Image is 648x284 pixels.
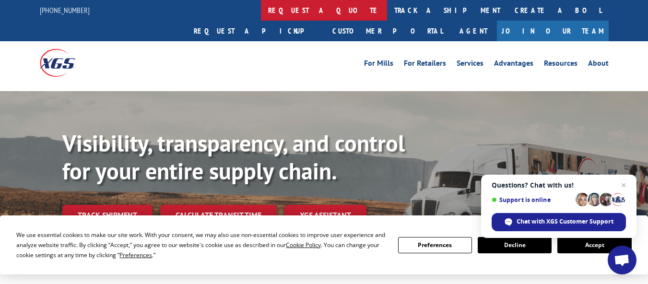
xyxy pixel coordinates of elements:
a: Services [457,59,483,70]
button: Decline [478,237,552,253]
a: [PHONE_NUMBER] [40,5,90,15]
span: Preferences [119,251,152,259]
a: Calculate transit time [160,205,277,225]
a: Customer Portal [325,21,450,41]
a: Request a pickup [187,21,325,41]
div: We use essential cookies to make our site work. With your consent, we may also use non-essential ... [16,230,386,260]
span: Chat with XGS Customer Support [517,217,613,226]
span: Cookie Policy [286,241,321,249]
a: About [588,59,609,70]
a: Track shipment [62,205,153,225]
a: Join Our Team [497,21,609,41]
span: Support is online [492,196,572,203]
div: Open chat [608,246,636,274]
span: Questions? Chat with us! [492,181,626,189]
a: For Mills [364,59,393,70]
span: Close chat [618,179,629,191]
a: For Retailers [404,59,446,70]
button: Accept [557,237,631,253]
b: Visibility, transparency, and control for your entire supply chain. [62,128,405,186]
a: Advantages [494,59,533,70]
a: Resources [544,59,577,70]
button: Preferences [398,237,472,253]
div: Chat with XGS Customer Support [492,213,626,231]
a: Agent [450,21,497,41]
a: XGS ASSISTANT [284,205,366,225]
